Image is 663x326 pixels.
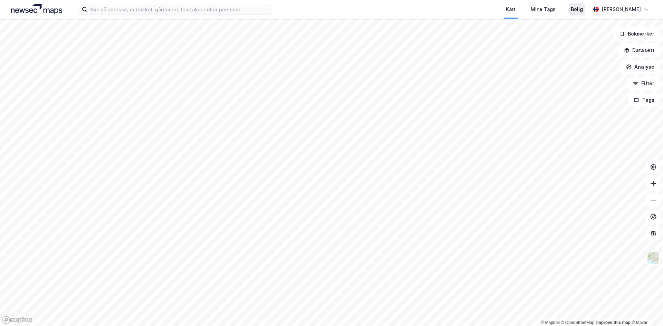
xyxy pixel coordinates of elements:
div: Bolig [571,5,583,13]
input: Søk på adresse, matrikkel, gårdeiere, leietakere eller personer [87,4,272,14]
div: Mine Tags [531,5,556,13]
img: logo.a4113a55bc3d86da70a041830d287a7e.svg [11,4,62,14]
button: Tags [628,93,660,107]
a: Mapbox homepage [2,316,32,324]
a: Improve this map [596,320,631,325]
a: OpenStreetMap [561,320,595,325]
div: Kart [506,5,516,13]
div: [PERSON_NAME] [602,5,641,13]
img: Z [647,251,660,265]
div: Kontrollprogram for chat [628,293,663,326]
button: Analyse [620,60,660,74]
iframe: Chat Widget [628,293,663,326]
button: Datasett [618,43,660,57]
a: Mapbox [541,320,560,325]
button: Filter [627,77,660,90]
button: Bokmerker [614,27,660,41]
